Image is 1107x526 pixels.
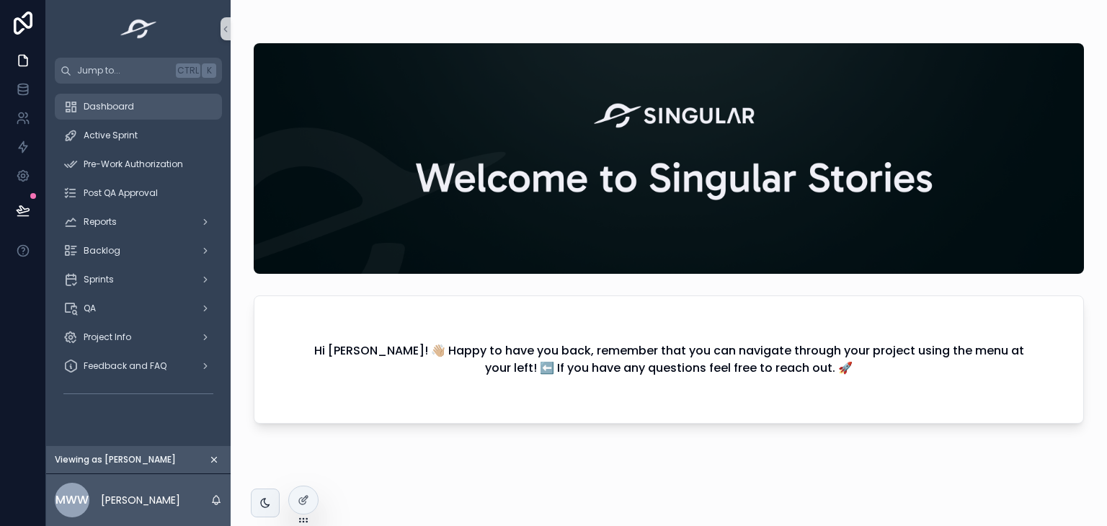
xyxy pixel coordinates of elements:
[84,331,131,343] span: Project Info
[55,324,222,350] a: Project Info
[84,274,114,285] span: Sprints
[55,454,176,465] span: Viewing as [PERSON_NAME]
[84,216,117,228] span: Reports
[84,245,120,257] span: Backlog
[55,267,222,293] a: Sprints
[55,94,222,120] a: Dashboard
[55,491,89,509] span: MWW
[84,360,166,372] span: Feedback and FAQ
[55,238,222,264] a: Backlog
[55,58,222,84] button: Jump to...CtrlK
[84,187,158,199] span: Post QA Approval
[84,101,134,112] span: Dashboard
[55,180,222,206] a: Post QA Approval
[101,493,180,507] p: [PERSON_NAME]
[55,209,222,235] a: Reports
[55,122,222,148] a: Active Sprint
[84,303,96,314] span: QA
[301,342,1037,377] h2: Hi [PERSON_NAME]! 👋🏼 Happy to have you back, remember that you can navigate through your project ...
[55,151,222,177] a: Pre-Work Authorization
[77,65,170,76] span: Jump to...
[203,65,215,76] span: K
[55,353,222,379] a: Feedback and FAQ
[46,84,231,424] div: scrollable content
[116,17,161,40] img: App logo
[84,130,138,141] span: Active Sprint
[55,295,222,321] a: QA
[84,159,183,170] span: Pre-Work Authorization
[176,63,200,78] span: Ctrl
